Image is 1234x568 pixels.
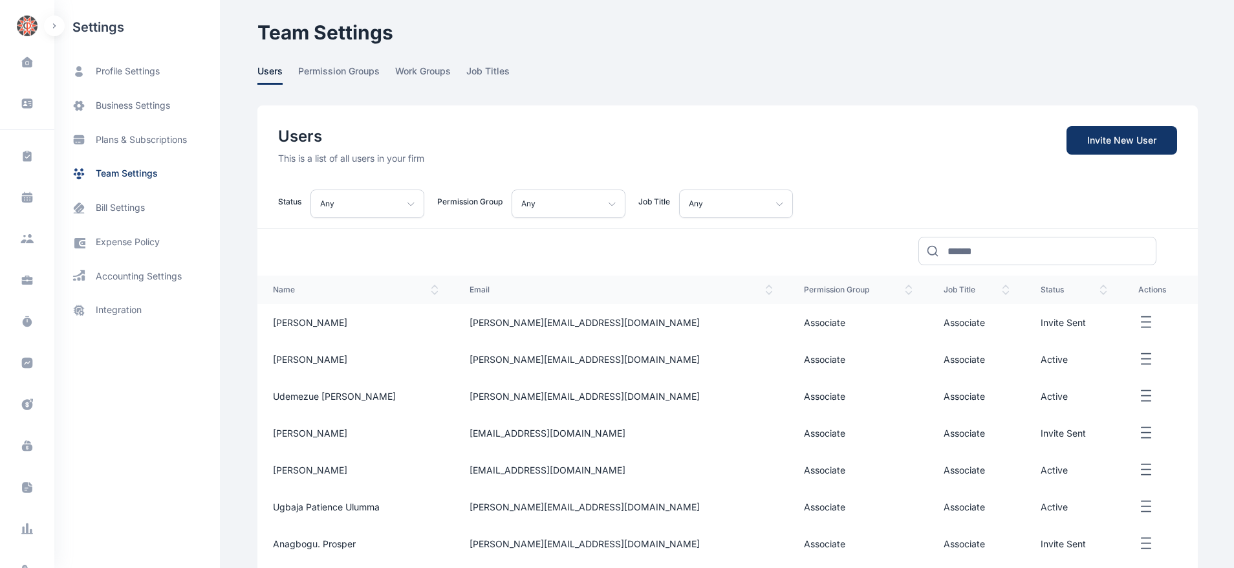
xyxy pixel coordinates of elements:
[1066,126,1177,155] a: Invite New User
[257,21,1198,44] h1: Team Settings
[944,317,985,328] span: Associate
[804,285,913,295] span: permission group
[298,65,395,85] a: permission groups
[804,501,845,512] span: Associate
[273,391,396,402] span: Udemezue [PERSON_NAME]
[96,270,182,283] span: accounting settings
[470,317,700,328] span: [PERSON_NAME][EMAIL_ADDRESS][DOMAIN_NAME]
[521,196,536,212] p: Any
[278,197,301,207] p: Status
[278,126,424,147] h2: Users
[470,464,625,475] span: [EMAIL_ADDRESS][DOMAIN_NAME]
[273,538,356,549] span: Anagbogu. Prosper
[466,65,510,85] span: job titles
[54,259,220,293] a: accounting settings
[804,317,845,328] span: Associate
[273,428,347,439] span: [PERSON_NAME]
[395,65,466,85] a: work groups
[470,354,700,365] span: [PERSON_NAME][EMAIL_ADDRESS][DOMAIN_NAME]
[96,201,145,215] span: bill settings
[689,196,703,212] p: Any
[273,285,438,295] span: name
[1025,488,1123,525] td: Active
[944,464,985,475] span: Associate
[1041,285,1107,295] span: status
[54,293,220,327] a: integration
[320,196,334,212] p: Any
[395,65,451,85] span: work groups
[273,464,347,475] span: [PERSON_NAME]
[273,354,347,365] span: [PERSON_NAME]
[96,65,160,78] span: profile settings
[54,123,220,157] a: plans & subscriptions
[278,152,424,165] p: This is a list of all users in your firm
[273,501,380,512] span: Ugbaja Patience Ulumma
[804,464,845,475] span: Associate
[54,157,220,191] a: team settings
[1025,452,1123,488] td: Active
[1025,415,1123,452] td: Invite Sent
[944,285,1010,295] span: job title
[804,538,845,549] span: Associate
[804,391,845,402] span: Associate
[470,538,700,549] span: [PERSON_NAME][EMAIL_ADDRESS][DOMAIN_NAME]
[96,133,187,146] span: plans & subscriptions
[638,197,670,207] p: Job Title
[257,65,298,85] a: users
[1025,525,1123,562] td: Invite Sent
[96,99,170,113] span: business settings
[257,65,283,85] span: users
[944,391,985,402] span: Associate
[298,65,380,85] span: permission groups
[944,354,985,365] span: Associate
[1025,378,1123,415] td: Active
[1138,285,1182,295] span: actions
[804,428,845,439] span: Associate
[470,391,700,402] span: [PERSON_NAME][EMAIL_ADDRESS][DOMAIN_NAME]
[944,501,985,512] span: Associate
[54,225,220,259] a: expense policy
[804,354,845,365] span: Associate
[470,428,625,439] span: [EMAIL_ADDRESS][DOMAIN_NAME]
[273,317,347,328] span: [PERSON_NAME]
[437,197,503,207] p: Permission Group
[470,285,773,295] span: email
[470,501,700,512] span: [PERSON_NAME][EMAIL_ADDRESS][DOMAIN_NAME]
[944,428,985,439] span: Associate
[96,167,158,180] span: team settings
[54,54,220,89] a: profile settings
[96,303,142,317] span: integration
[944,538,985,549] span: Associate
[1025,304,1123,341] td: Invite Sent
[96,235,160,249] span: expense policy
[54,191,220,225] a: bill settings
[54,89,220,123] a: business settings
[1025,341,1123,378] td: Active
[466,65,525,85] a: job titles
